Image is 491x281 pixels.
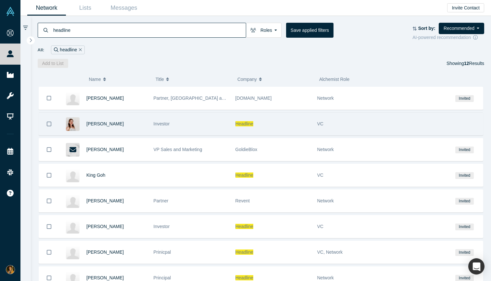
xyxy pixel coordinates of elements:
[39,241,59,263] button: Bookmark
[66,246,80,259] img: Dominic Wilhelm's Profile Image
[39,138,59,161] button: Bookmark
[39,190,59,212] button: Bookmark
[235,96,272,101] span: [DOMAIN_NAME]
[154,249,171,255] span: Prinicpal
[156,72,231,86] button: Title
[455,95,473,102] span: Invited
[154,121,170,126] span: Investor
[464,61,484,66] span: Results
[455,249,473,256] span: Invited
[39,87,59,109] button: Bookmark
[6,7,15,16] img: Alchemist Vault Logo
[237,72,257,86] span: Company
[86,172,105,178] a: King Goh
[66,0,105,16] a: Lists
[154,198,169,203] span: Partner
[66,194,80,208] img: Luis Hanemann's Profile Image
[66,169,80,182] img: King Goh's Profile Image
[154,224,170,229] span: Investor
[237,72,312,86] button: Company
[156,72,164,86] span: Title
[235,275,253,280] span: Headline
[86,147,124,152] a: [PERSON_NAME]
[317,224,323,229] span: VC
[39,215,59,238] button: Bookmark
[447,3,484,12] button: Invite Contact
[105,0,143,16] a: Messages
[154,147,202,152] span: VP Sales and Marketing
[317,198,334,203] span: Network
[53,22,246,38] input: Search by name, title, company, summary, expertise, investment criteria or topics of focus
[38,47,44,53] span: All:
[235,121,253,126] span: Headline
[235,249,253,255] span: Headline
[317,147,334,152] span: Network
[66,117,80,131] img: Taylor Brandt's Profile Image
[27,0,66,16] a: Network
[455,198,473,205] span: Invited
[66,220,80,234] img: Ram Raval's Profile Image
[235,172,253,178] span: Headline
[66,92,80,105] img: Akio Tanaka's Profile Image
[39,113,59,135] button: Bookmark
[455,172,473,179] span: Invited
[39,164,59,186] button: Bookmark
[412,34,484,41] div: AI-powered recommendation
[6,265,15,274] img: Theo Schmidt's Account
[154,96,276,101] span: Partner, [GEOGRAPHIC_DATA] and [GEOGRAPHIC_DATA]
[51,45,85,54] div: headline
[235,198,250,203] span: Revent
[317,249,343,255] span: VC, Network
[89,72,101,86] span: Name
[317,121,323,126] span: VC
[317,275,334,280] span: Network
[38,59,68,68] button: Add to List
[235,224,253,229] span: Headline
[86,121,124,126] a: [PERSON_NAME]
[418,26,435,31] strong: Sort by:
[447,59,484,68] div: Showing
[286,23,334,38] button: Save applied filters
[319,77,349,82] span: Alchemist Role
[86,198,124,203] a: [PERSON_NAME]
[317,96,334,101] span: Network
[235,147,258,152] span: GoldieBlox
[86,275,124,280] a: [PERSON_NAME]
[89,72,149,86] button: Name
[455,224,473,230] span: Invited
[86,249,124,255] a: [PERSON_NAME]
[439,23,484,34] button: Recommended
[77,46,82,54] button: Remove Filter
[86,224,124,229] a: [PERSON_NAME]
[154,275,171,280] span: Principal
[86,96,124,101] a: [PERSON_NAME]
[246,23,282,38] button: Roles
[464,61,469,66] strong: 12
[455,147,473,153] span: Invited
[317,172,323,178] span: VC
